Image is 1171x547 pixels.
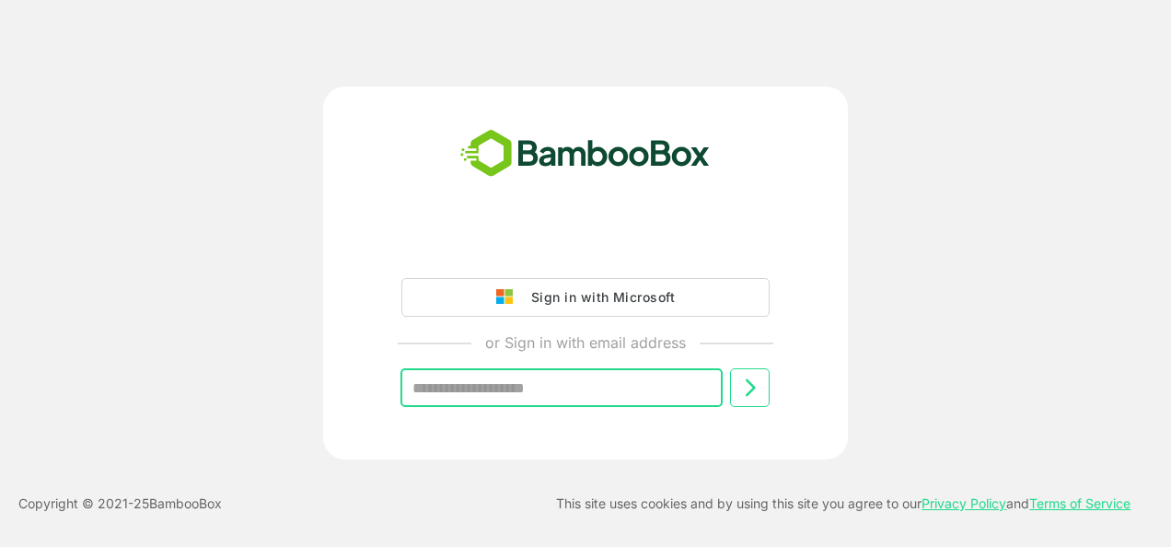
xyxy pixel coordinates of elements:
a: Privacy Policy [922,495,1006,511]
img: google [496,289,522,306]
button: Sign in with Microsoft [401,278,770,317]
iframe: Sign in with Google Button [392,227,779,267]
p: Copyright © 2021- 25 BambooBox [18,493,222,515]
div: Sign in with Microsoft [522,285,675,309]
p: This site uses cookies and by using this site you agree to our and [556,493,1130,515]
img: bamboobox [450,123,720,184]
a: Terms of Service [1029,495,1130,511]
p: or Sign in with email address [485,332,686,354]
